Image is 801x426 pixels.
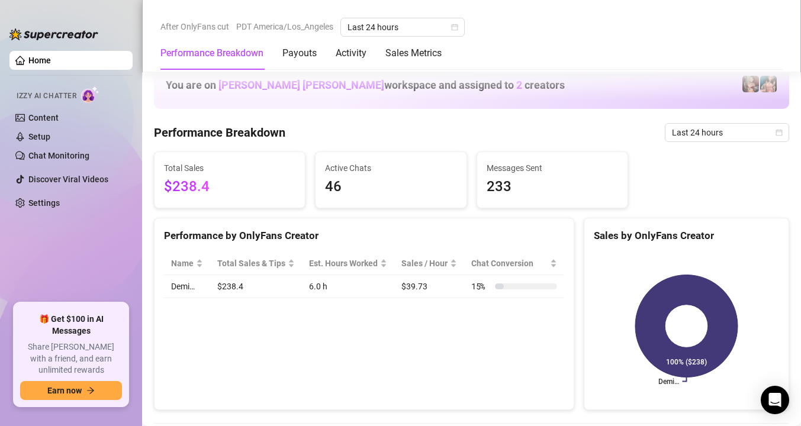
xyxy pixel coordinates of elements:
h4: Performance Breakdown [154,124,285,141]
span: Total Sales & Tips [217,257,285,270]
span: After OnlyFans cut [160,18,229,35]
span: Last 24 hours [672,124,782,141]
span: 2 [516,79,522,91]
div: Activity [336,46,366,60]
a: Setup [28,132,50,141]
span: Name [171,257,194,270]
td: $39.73 [394,275,464,298]
span: Izzy AI Chatter [17,91,76,102]
div: Performance Breakdown [160,46,263,60]
div: Payouts [282,46,317,60]
span: Messages Sent [487,162,618,175]
th: Chat Conversion [464,252,564,275]
span: calendar [451,24,458,31]
span: Active Chats [325,162,456,175]
span: Last 24 hours [348,18,458,36]
h1: You are on workspace and assigned to creators [166,79,565,92]
span: 46 [325,176,456,198]
text: Demi… [658,377,679,386]
span: 15 % [471,280,490,293]
th: Name [164,252,210,275]
span: arrow-right [86,386,95,395]
span: calendar [776,129,783,136]
span: Earn now [47,386,82,395]
a: Discover Viral Videos [28,175,108,184]
img: AI Chatter [81,86,99,103]
a: Content [28,113,59,122]
span: Chat Conversion [471,257,548,270]
div: Sales Metrics [385,46,442,60]
img: Demi [742,76,759,92]
td: Demi… [164,275,210,298]
span: 233 [487,176,618,198]
td: 6.0 h [302,275,394,298]
div: Performance by OnlyFans Creator [164,228,564,244]
span: Total Sales [164,162,295,175]
span: 🎁 Get $100 in AI Messages [20,314,122,337]
span: Share [PERSON_NAME] with a friend, and earn unlimited rewards [20,341,122,376]
img: PeggySue [760,76,777,92]
a: Chat Monitoring [28,151,89,160]
img: logo-BBDzfeDw.svg [9,28,98,40]
div: Sales by OnlyFans Creator [594,228,779,244]
th: Total Sales & Tips [210,252,302,275]
span: $238.4 [164,176,295,198]
span: Sales / Hour [401,257,448,270]
div: Open Intercom Messenger [761,386,789,414]
th: Sales / Hour [394,252,464,275]
span: PDT America/Los_Angeles [236,18,333,35]
button: Earn nowarrow-right [20,381,122,400]
a: Home [28,56,51,65]
div: Est. Hours Worked [309,257,378,270]
td: $238.4 [210,275,302,298]
span: [PERSON_NAME] [PERSON_NAME] [218,79,384,91]
a: Settings [28,198,60,208]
